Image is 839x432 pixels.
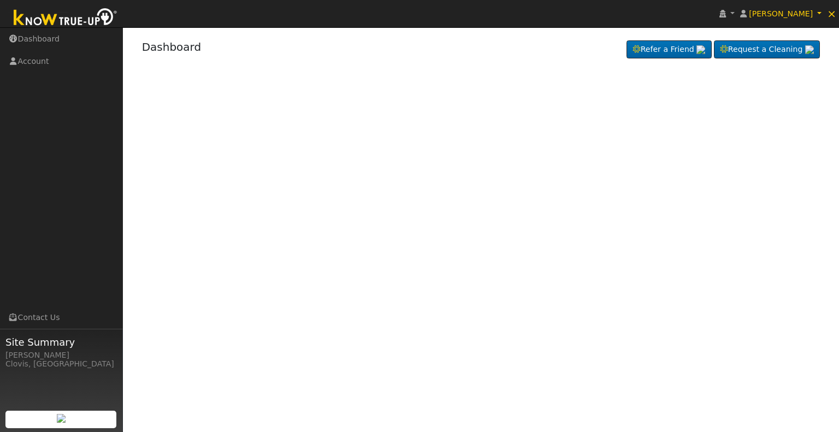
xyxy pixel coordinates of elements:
img: Know True-Up [8,6,123,31]
div: Clovis, [GEOGRAPHIC_DATA] [5,358,117,370]
a: Dashboard [142,40,202,54]
span: [PERSON_NAME] [749,9,813,18]
span: Site Summary [5,335,117,350]
span: × [827,7,836,20]
a: Request a Cleaning [714,40,820,59]
img: retrieve [805,45,814,54]
a: Refer a Friend [627,40,712,59]
img: retrieve [57,414,66,423]
div: [PERSON_NAME] [5,350,117,361]
img: retrieve [696,45,705,54]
